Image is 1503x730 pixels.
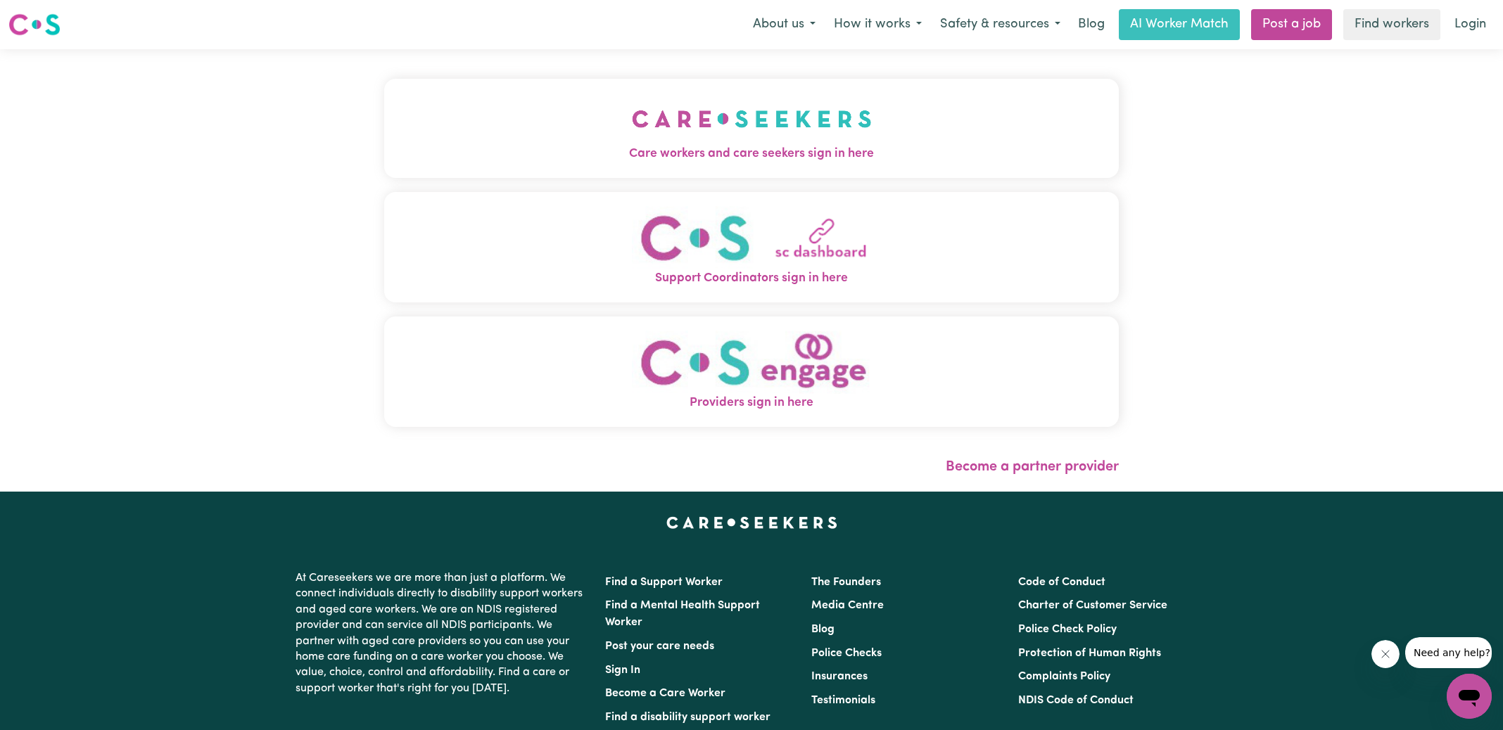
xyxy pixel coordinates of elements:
a: Sign In [605,665,640,676]
iframe: Message from company [1405,637,1492,668]
button: Providers sign in here [384,316,1119,427]
button: Support Coordinators sign in here [384,192,1119,302]
a: AI Worker Match [1119,9,1240,40]
a: Login [1446,9,1495,40]
span: Support Coordinators sign in here [384,269,1119,288]
a: Post your care needs [605,641,714,652]
a: Testimonials [811,695,875,706]
a: Protection of Human Rights [1018,648,1161,659]
a: Find workers [1343,9,1440,40]
a: Become a Care Worker [605,688,725,699]
a: Careseekers logo [8,8,61,41]
a: Complaints Policy [1018,671,1110,682]
a: Code of Conduct [1018,577,1105,588]
a: Find a Support Worker [605,577,723,588]
a: NDIS Code of Conduct [1018,695,1134,706]
a: Become a partner provider [946,460,1119,474]
a: Careseekers home page [666,517,837,528]
button: Care workers and care seekers sign in here [384,79,1119,177]
a: Insurances [811,671,868,682]
a: Blog [1070,9,1113,40]
img: Careseekers logo [8,12,61,37]
a: Charter of Customer Service [1018,600,1167,611]
a: Find a Mental Health Support Worker [605,600,760,628]
a: Find a disability support worker [605,712,770,723]
a: Police Checks [811,648,882,659]
a: Blog [811,624,835,635]
a: Police Check Policy [1018,624,1117,635]
button: About us [744,10,825,39]
button: Safety & resources [931,10,1070,39]
iframe: Close message [1371,640,1400,668]
button: How it works [825,10,931,39]
p: At Careseekers we are more than just a platform. We connect individuals directly to disability su... [296,565,588,702]
iframe: Button to launch messaging window [1447,674,1492,719]
a: The Founders [811,577,881,588]
span: Providers sign in here [384,394,1119,412]
a: Post a job [1251,9,1332,40]
a: Media Centre [811,600,884,611]
span: Care workers and care seekers sign in here [384,145,1119,163]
